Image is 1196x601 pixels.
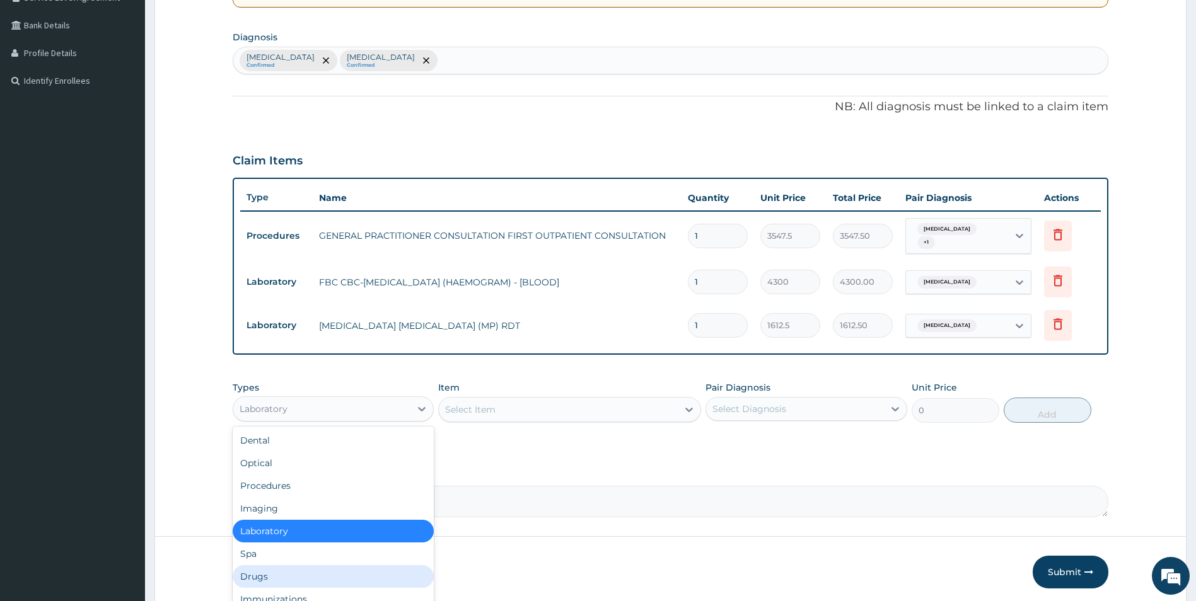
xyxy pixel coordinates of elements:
[917,236,935,249] span: + 1
[347,62,415,69] small: Confirmed
[313,270,682,295] td: FBC CBC-[MEDICAL_DATA] (HAEMOGRAM) - [BLOOD]
[233,468,1109,479] label: Comment
[912,381,957,394] label: Unit Price
[233,497,434,520] div: Imaging
[754,185,827,210] th: Unit Price
[347,52,415,62] p: [MEDICAL_DATA]
[313,313,682,338] td: [MEDICAL_DATA] [MEDICAL_DATA] (MP) RDT
[233,31,277,43] label: Diagnosis
[438,381,460,394] label: Item
[899,185,1038,210] th: Pair Diagnosis
[233,382,259,393] label: Types
[240,186,313,209] th: Type
[6,344,240,388] textarea: Type your message and hit 'Enter'
[313,185,682,210] th: Name
[233,474,434,497] div: Procedures
[917,276,977,289] span: [MEDICAL_DATA]
[712,403,786,415] div: Select Diagnosis
[233,154,303,168] h3: Claim Items
[827,185,899,210] th: Total Price
[233,429,434,452] div: Dental
[445,403,496,416] div: Select Item
[705,381,770,394] label: Pair Diagnosis
[313,223,682,248] td: GENERAL PRACTITIONER CONSULTATION FIRST OUTPATIENT CONSULTATION
[73,159,174,286] span: We're online!
[66,71,212,87] div: Chat with us now
[23,63,51,94] img: d_794563401_company_1708531726252_794563401
[233,452,434,474] div: Optical
[682,185,754,210] th: Quantity
[917,223,977,236] span: [MEDICAL_DATA]
[233,99,1109,115] p: NB: All diagnosis must be linked to a claim item
[1038,185,1101,210] th: Actions
[917,319,977,332] span: [MEDICAL_DATA]
[421,55,432,66] span: remove selection option
[233,565,434,588] div: Drugs
[240,270,313,294] td: Laboratory
[320,55,332,66] span: remove selection option
[1033,556,1108,588] button: Submit
[240,314,313,337] td: Laboratory
[240,403,287,415] div: Laboratory
[207,6,237,37] div: Minimize live chat window
[240,224,313,248] td: Procedures
[233,520,434,542] div: Laboratory
[1004,398,1091,423] button: Add
[247,52,315,62] p: [MEDICAL_DATA]
[247,62,315,69] small: Confirmed
[233,542,434,565] div: Spa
